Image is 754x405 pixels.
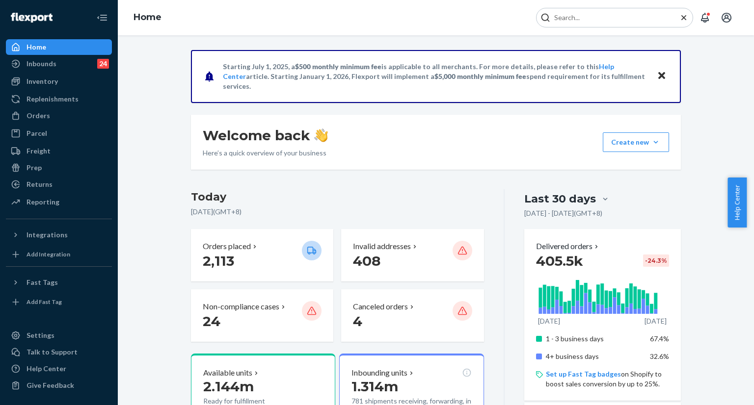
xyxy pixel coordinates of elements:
[203,378,254,395] span: 2.144m
[6,328,112,343] a: Settings
[27,250,70,258] div: Add Integration
[341,229,484,281] button: Invalid addresses 408
[97,59,109,69] div: 24
[341,289,484,342] button: Canceled orders 4
[203,367,252,379] p: Available units
[536,241,600,252] button: Delivered orders
[6,74,112,89] a: Inventory
[603,132,669,152] button: Create new
[27,128,47,138] div: Parcel
[295,62,381,71] span: $500 monthly minimum fee
[191,207,484,217] p: [DATE] ( GMT+8 )
[27,347,78,357] div: Talk to Support
[679,13,689,23] button: Close Search
[92,8,112,27] button: Close Navigation
[6,108,112,124] a: Orders
[550,13,671,23] input: Search Input
[353,313,362,329] span: 4
[191,189,484,205] h3: Today
[6,194,112,210] a: Reporting
[351,367,407,379] p: Inbounding units
[6,56,112,72] a: Inbounds24
[126,3,169,32] ol: breadcrumbs
[540,13,550,23] svg: Search Icon
[6,227,112,243] button: Integrations
[6,143,112,159] a: Freight
[203,313,220,329] span: 24
[6,361,112,377] a: Help Center
[695,8,715,27] button: Open notifications
[27,364,66,374] div: Help Center
[353,253,380,269] span: 408
[134,12,162,23] a: Home
[645,316,667,326] p: [DATE]
[6,126,112,141] a: Parcel
[524,208,602,218] p: [DATE] - [DATE] ( GMT+8 )
[643,254,669,267] div: -24.3 %
[536,253,583,269] span: 405.5k
[203,301,279,312] p: Non-compliance cases
[6,275,112,290] button: Fast Tags
[650,334,669,343] span: 67.4%
[727,177,747,228] button: Help Center
[6,91,112,107] a: Replenishments
[6,39,112,55] a: Home
[203,148,328,158] p: Here’s a quick overview of your business
[27,42,46,52] div: Home
[27,179,53,189] div: Returns
[650,352,669,360] span: 32.6%
[27,298,62,306] div: Add Fast Tag
[11,13,53,23] img: Flexport logo
[191,229,333,281] button: Orders placed 2,113
[27,111,50,121] div: Orders
[434,72,526,80] span: $5,000 monthly minimum fee
[546,334,643,344] p: 1 - 3 business days
[6,247,112,262] a: Add Integration
[191,289,333,342] button: Non-compliance cases 24
[655,69,668,83] button: Close
[546,369,669,389] p: on Shopify to boost sales conversion by up to 25%.
[353,241,411,252] p: Invalid addresses
[546,370,621,378] a: Set up Fast Tag badges
[6,344,112,360] button: Talk to Support
[27,163,42,173] div: Prep
[20,7,55,16] span: Support
[27,146,51,156] div: Freight
[524,191,596,206] div: Last 30 days
[27,380,74,390] div: Give Feedback
[717,8,736,27] button: Open account menu
[538,316,560,326] p: [DATE]
[27,278,58,287] div: Fast Tags
[6,378,112,393] button: Give Feedback
[203,127,328,144] h1: Welcome back
[203,253,234,269] span: 2,113
[27,330,54,340] div: Settings
[27,197,59,207] div: Reporting
[353,301,408,312] p: Canceled orders
[6,177,112,192] a: Returns
[27,59,56,69] div: Inbounds
[6,160,112,176] a: Prep
[351,378,398,395] span: 1.314m
[6,294,112,310] a: Add Fast Tag
[27,230,68,240] div: Integrations
[203,241,251,252] p: Orders placed
[223,62,647,91] p: Starting July 1, 2025, a is applicable to all merchants. For more details, please refer to this a...
[27,76,58,86] div: Inventory
[27,94,79,104] div: Replenishments
[546,352,643,361] p: 4+ business days
[314,128,328,142] img: hand-wave emoji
